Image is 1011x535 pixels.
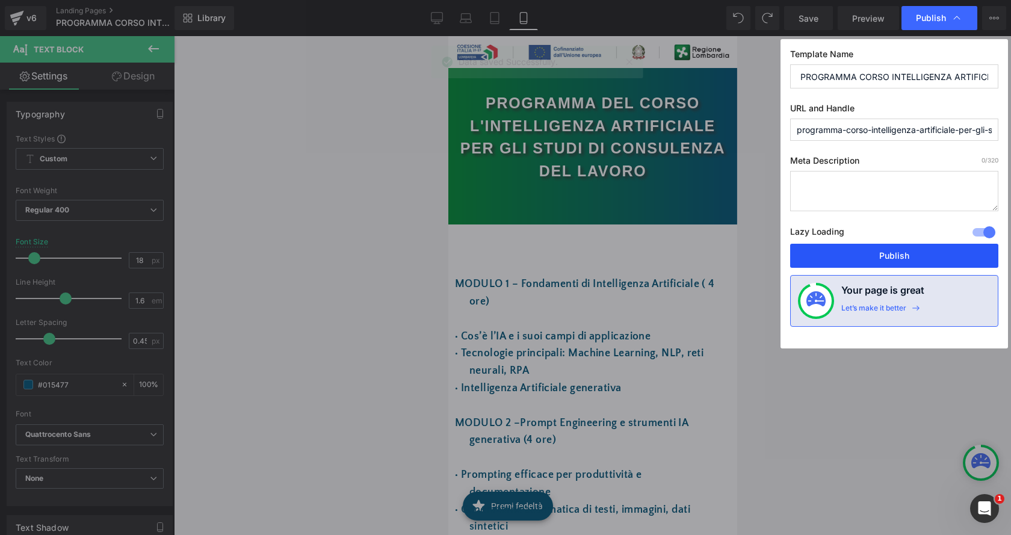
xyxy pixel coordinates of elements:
p:  Generazione automatica di testi, immagini, dati sintetici [21,465,277,500]
span: Publish [916,13,946,23]
p:  Tecnologie principali: Machine Learning, NLP, reti neurali, RPA [21,309,277,344]
label: Template Name [790,49,998,64]
label: Lazy Loading [790,224,844,244]
span: /320 [982,156,998,164]
img: onboarding-status.svg [806,291,826,311]
span: 0 [982,156,985,164]
span: 1 [995,494,1004,504]
span: PROGRAMMA DEL CORSO [37,58,252,75]
p:  Cos’è l’IA e i suoi campi di applicazione [21,292,277,309]
label: Meta Description [790,155,998,171]
h1: L'Intelligenza Artificiale per gli studi di consulenza del lavoro [6,79,283,147]
p: MODULO 2 –Prompt Engineering e strumenti IA generativa (4 ore) [21,379,277,413]
p:  Prompting efficace per produttività e documentazione [21,430,277,465]
p:  Intelligenza Artificiale generativa [21,344,277,361]
button: Publish [790,244,998,268]
iframe: Intercom live chat [970,494,999,523]
div: Let’s make it better [841,303,906,319]
h4: Your page is great [841,283,924,303]
p: MODULO 1 – Fondamenti di Intelligenza Artificiale ( 4 ore) [21,240,277,274]
label: URL and Handle [790,103,998,119]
